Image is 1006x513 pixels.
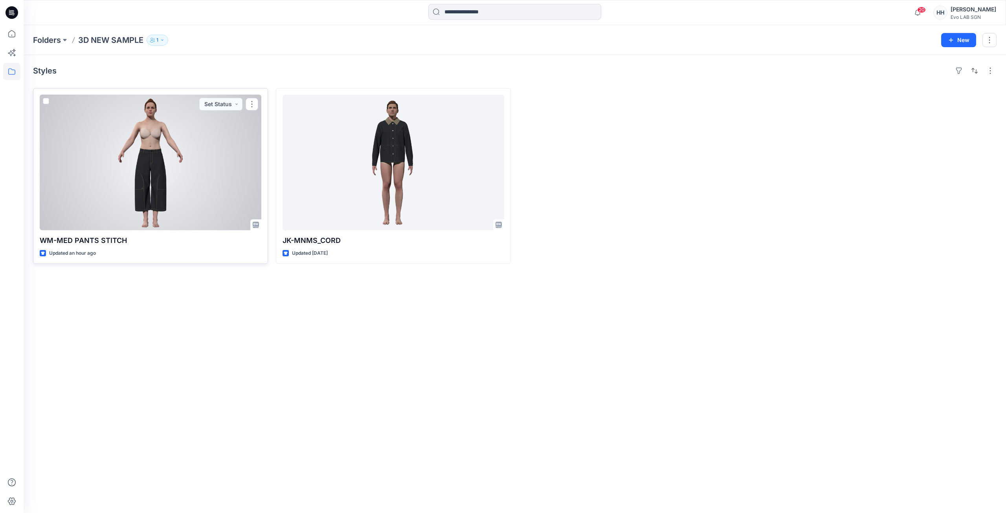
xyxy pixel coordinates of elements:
[33,66,57,75] h4: Styles
[40,95,261,230] a: WM-MED PANTS STITCH
[941,33,976,47] button: New
[292,249,328,257] p: Updated [DATE]
[933,6,947,20] div: HH
[40,235,261,246] p: WM-MED PANTS STITCH
[283,235,504,246] p: JK-MNMS_CORD
[951,5,996,14] div: [PERSON_NAME]
[156,36,158,44] p: 1
[49,249,96,257] p: Updated an hour ago
[283,95,504,230] a: JK-MNMS_CORD
[147,35,168,46] button: 1
[33,35,61,46] a: Folders
[917,7,926,13] span: 20
[951,14,996,20] div: Evo LAB SGN
[78,35,143,46] p: 3D NEW SAMPLE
